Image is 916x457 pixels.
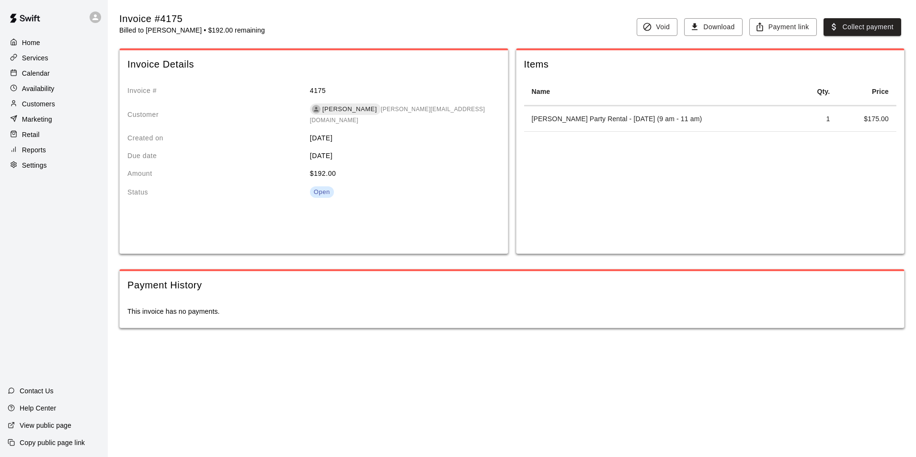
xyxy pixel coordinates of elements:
[310,86,492,96] p: 4175
[310,169,492,179] p: $ 192.00
[22,130,40,139] p: Retail
[532,88,550,95] strong: Name
[319,104,381,114] span: [PERSON_NAME]
[8,143,100,157] a: Reports
[684,18,742,36] button: Download
[127,110,310,120] p: Customer
[22,84,55,93] p: Availability
[8,81,100,96] a: Availability
[127,307,896,316] p: This invoice has no payments.
[524,106,797,132] td: [PERSON_NAME] Party Rental - [DATE] (9 am - 11 am)
[872,88,889,95] strong: Price
[8,35,100,50] a: Home
[312,105,321,114] div: Dylan Bellile
[22,53,48,63] p: Services
[310,106,485,124] span: [PERSON_NAME][EMAIL_ADDRESS][DOMAIN_NAME]
[127,151,310,161] p: Due date
[8,127,100,142] a: Retail
[119,12,265,25] div: Invoice #4175
[20,403,56,413] p: Help Center
[8,112,100,126] a: Marketing
[8,51,100,65] a: Services
[20,386,54,396] p: Contact Us
[310,151,492,161] p: [DATE]
[749,18,817,36] button: Payment link
[119,25,265,35] p: Billed to [PERSON_NAME] • $192.00 remaining
[22,69,50,78] p: Calendar
[127,133,310,143] p: Created on
[524,58,896,71] span: Items
[22,114,52,124] p: Marketing
[8,66,100,80] a: Calendar
[22,38,40,47] p: Home
[310,103,381,115] div: [PERSON_NAME]
[22,99,55,109] p: Customers
[824,18,901,36] button: Collect payment
[22,160,47,170] p: Settings
[314,187,330,197] div: Open
[796,106,837,132] td: 1
[524,78,896,132] table: spanning table
[127,187,310,197] p: Status
[22,145,46,155] p: Reports
[637,18,677,36] button: Void
[127,279,896,292] span: Payment History
[8,158,100,172] a: Settings
[127,86,310,96] p: Invoice #
[20,438,85,447] p: Copy public page link
[837,106,896,132] td: $ 175.00
[127,169,310,179] p: Amount
[20,421,71,430] p: View public page
[817,88,830,95] strong: Qty.
[310,133,492,143] p: [DATE]
[127,58,492,71] span: Invoice Details
[8,97,100,111] a: Customers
